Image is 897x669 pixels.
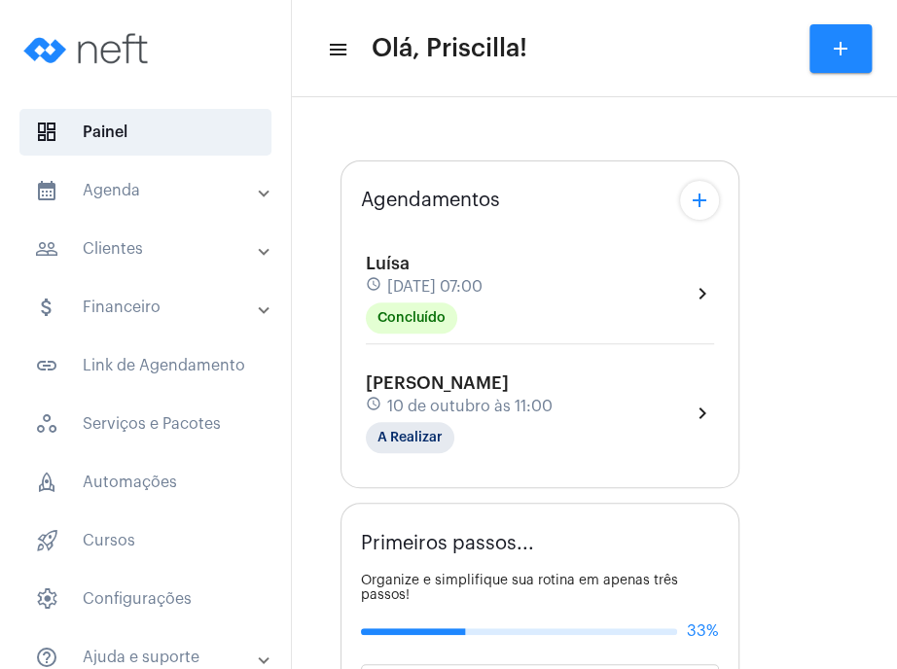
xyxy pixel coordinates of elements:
mat-icon: chevron_right [691,402,714,425]
mat-icon: chevron_right [691,282,714,305]
mat-panel-title: Agenda [35,179,260,202]
mat-icon: sidenav icon [35,646,58,669]
span: Luísa [366,255,410,272]
span: 10 de outubro às 11:00 [387,398,553,415]
span: sidenav icon [35,471,58,494]
mat-icon: sidenav icon [35,354,58,377]
span: Cursos [19,517,271,564]
span: Primeiros passos... [361,533,534,554]
span: Olá, Priscilla! [372,33,527,64]
mat-icon: schedule [366,396,383,417]
mat-icon: sidenav icon [35,296,58,319]
mat-icon: sidenav icon [35,179,58,202]
mat-chip: A Realizar [366,422,454,453]
span: 33% [687,622,719,640]
span: Organize e simplifique sua rotina em apenas três passos! [361,574,678,602]
span: sidenav icon [35,412,58,436]
mat-expansion-panel-header: sidenav iconAgenda [12,167,291,214]
span: Configurações [19,576,271,622]
mat-icon: add [829,37,852,60]
span: Link de Agendamento [19,342,271,389]
span: Agendamentos [361,190,500,211]
mat-panel-title: Clientes [35,237,260,261]
span: sidenav icon [35,587,58,611]
mat-panel-title: Ajuda e suporte [35,646,260,669]
span: Serviços e Pacotes [19,401,271,447]
span: sidenav icon [35,529,58,552]
mat-chip: Concluído [366,302,457,334]
span: [DATE] 07:00 [387,278,483,296]
mat-icon: sidenav icon [35,237,58,261]
img: logo-neft-novo-2.png [16,10,161,88]
span: [PERSON_NAME] [366,374,509,392]
mat-expansion-panel-header: sidenav iconFinanceiro [12,284,291,331]
mat-icon: sidenav icon [327,38,346,61]
mat-icon: schedule [366,276,383,298]
span: Painel [19,109,271,156]
span: Automações [19,459,271,506]
mat-panel-title: Financeiro [35,296,260,319]
span: sidenav icon [35,121,58,144]
mat-expansion-panel-header: sidenav iconClientes [12,226,291,272]
mat-icon: add [688,189,711,212]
